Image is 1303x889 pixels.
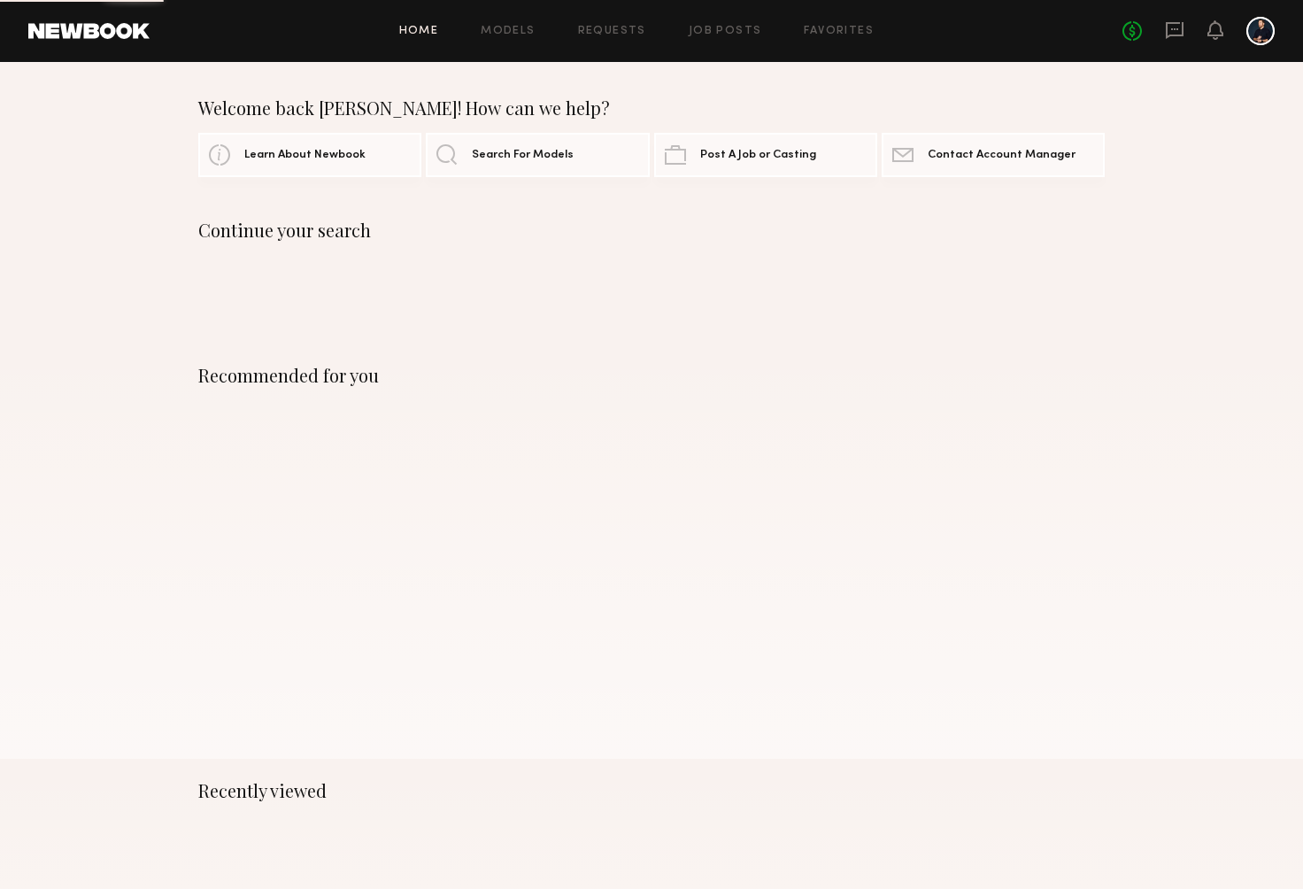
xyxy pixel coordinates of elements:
[882,133,1105,177] a: Contact Account Manager
[198,97,1105,119] div: Welcome back [PERSON_NAME]! How can we help?
[928,150,1076,161] span: Contact Account Manager
[198,780,1105,801] div: Recently viewed
[198,365,1105,386] div: Recommended for you
[244,150,366,161] span: Learn About Newbook
[1246,17,1275,45] a: M
[481,26,535,37] a: Models
[472,150,574,161] span: Search For Models
[804,26,874,37] a: Favorites
[578,26,646,37] a: Requests
[399,26,439,37] a: Home
[426,133,649,177] a: Search For Models
[700,150,816,161] span: Post A Job or Casting
[654,133,877,177] a: Post A Job or Casting
[198,133,421,177] a: Learn About Newbook
[198,220,1105,241] div: Continue your search
[689,26,762,37] a: Job Posts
